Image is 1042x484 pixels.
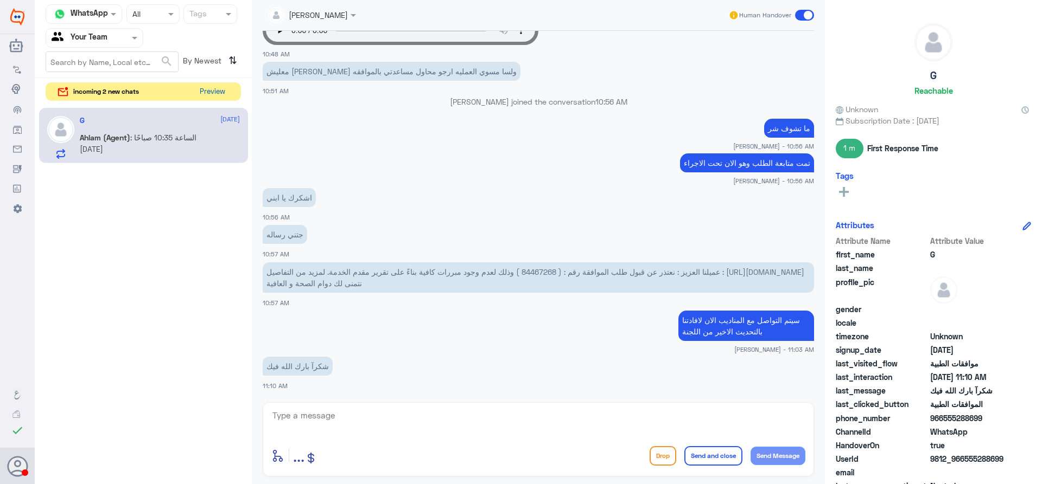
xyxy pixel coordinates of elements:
[266,267,804,288] span: عميلنا العزيز : نعتذر عن قبول طلب الموافقة رقم : ( 84467268 ) وذلك لعدم وجود مبررات كافية بناءً ع...
[293,446,304,465] span: ...
[836,453,928,464] span: UserId
[930,412,1009,424] span: 966555288699
[914,86,953,95] h6: Reachable
[836,317,928,328] span: locale
[739,10,791,20] span: Human Handover
[595,97,627,106] span: 10:56 AM
[836,412,928,424] span: phone_number
[263,357,333,376] p: 20/9/2025, 11:10 AM
[930,358,1009,369] span: موافقات الطبية
[733,176,814,185] span: [PERSON_NAME] - 10:56 AM
[930,426,1009,437] span: 2
[836,371,928,383] span: last_interaction
[930,276,957,304] img: defaultAdmin.png
[263,188,316,207] p: 20/9/2025, 10:56 AM
[930,304,1009,315] span: null
[7,456,28,476] button: Avatar
[915,24,952,61] img: defaultAdmin.png
[930,385,1009,396] span: شكرآ بارك الله فيك
[836,331,928,342] span: timezone
[650,446,676,466] button: Drop
[263,250,289,257] span: 10:57 AM
[751,447,805,465] button: Send Message
[836,344,928,356] span: signup_date
[684,446,742,466] button: Send and close
[836,398,928,410] span: last_clicked_button
[80,133,196,153] span: : الساعة 10:35 صباحًا [DATE]
[263,50,290,57] span: 10:48 AM
[160,55,173,68] span: search
[836,104,878,115] span: Unknown
[836,440,928,451] span: HandoverOn
[930,69,937,82] h5: G
[263,382,288,389] span: 11:10 AM
[680,153,814,172] p: 20/9/2025, 10:56 AM
[836,467,928,478] span: email
[930,344,1009,356] span: 2025-09-20T07:43:52.073Z
[263,87,289,94] span: 10:51 AM
[52,6,68,22] img: whatsapp.png
[734,345,814,354] span: [PERSON_NAME] - 11:03 AM
[930,453,1009,464] span: 9812_966555288699
[195,83,230,101] button: Preview
[160,53,173,70] button: search
[836,304,928,315] span: gender
[52,30,68,46] img: yourTeam.svg
[930,467,1009,478] span: null
[836,139,863,158] span: 1 m
[930,398,1009,410] span: الموافقات الطبية
[930,317,1009,328] span: null
[836,262,928,274] span: last_name
[11,424,24,437] i: check
[263,299,289,306] span: 10:57 AM
[80,133,130,142] span: Ahlam (Agent)
[836,115,1031,126] span: Subscription Date : [DATE]
[836,171,854,180] h6: Tags
[80,116,85,125] h5: G
[678,311,814,341] p: 20/9/2025, 11:03 AM
[764,119,814,138] p: 20/9/2025, 10:56 AM
[930,331,1009,342] span: Unknown
[73,87,139,96] span: incoming 2 new chats
[930,371,1009,383] span: 2025-09-20T08:10:25.925Z
[293,443,304,468] button: ...
[836,276,928,301] span: profile_pic
[179,51,224,73] span: By Newest
[836,235,928,247] span: Attribute Name
[10,8,24,25] img: Widebot Logo
[188,8,207,22] div: Tags
[930,440,1009,451] span: true
[733,141,814,151] span: [PERSON_NAME] - 10:56 AM
[47,116,74,143] img: defaultAdmin.png
[263,262,814,293] p: 20/9/2025, 10:57 AM
[263,96,814,107] p: [PERSON_NAME] joined the conversation
[836,385,928,396] span: last_message
[836,358,928,369] span: last_visited_flow
[220,114,240,124] span: [DATE]
[228,51,237,69] i: ⇅
[263,214,290,221] span: 10:56 AM
[263,62,520,81] p: 20/9/2025, 10:51 AM
[46,52,178,72] input: Search by Name, Local etc…
[867,143,938,154] span: First Response Time
[930,235,1009,247] span: Attribute Value
[263,225,307,244] p: 20/9/2025, 10:57 AM
[836,220,874,230] h6: Attributes
[930,249,1009,260] span: G
[836,249,928,260] span: first_name
[836,426,928,437] span: ChannelId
